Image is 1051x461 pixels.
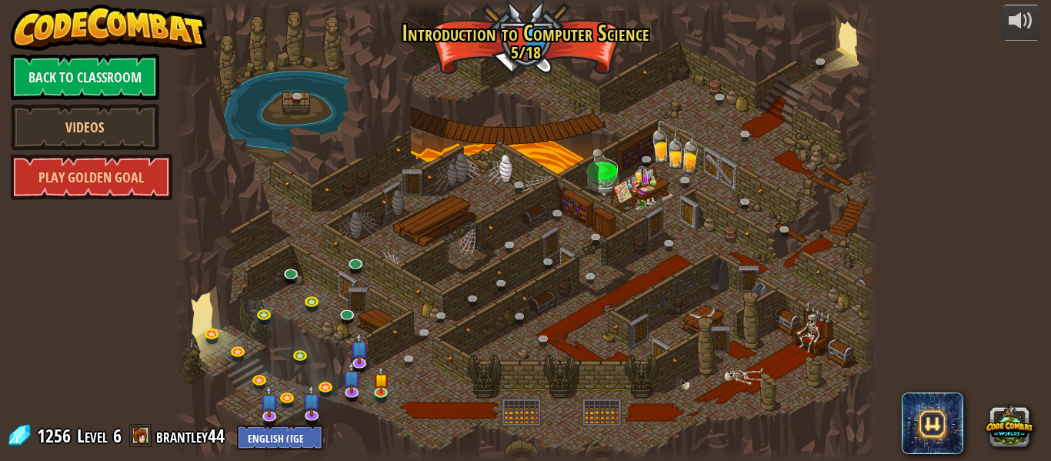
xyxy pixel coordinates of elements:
[37,423,75,448] span: 1256
[11,154,172,200] a: Play Golden Goal
[11,5,208,51] img: CodeCombat - Learn how to code by playing a game
[113,423,122,448] span: 6
[350,332,369,364] img: level-banner-unstarted-subscriber.png
[77,423,108,449] span: Level
[260,386,279,418] img: level-banner-unstarted-subscriber.png
[1002,5,1040,41] button: Adjust volume
[373,366,389,394] img: level-banner-started.png
[342,361,361,393] img: level-banner-unstarted-subscriber.png
[156,423,229,448] a: brantley44
[11,104,159,150] a: Videos
[11,54,159,100] a: Back to Classroom
[302,385,321,417] img: level-banner-unstarted-subscriber.png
